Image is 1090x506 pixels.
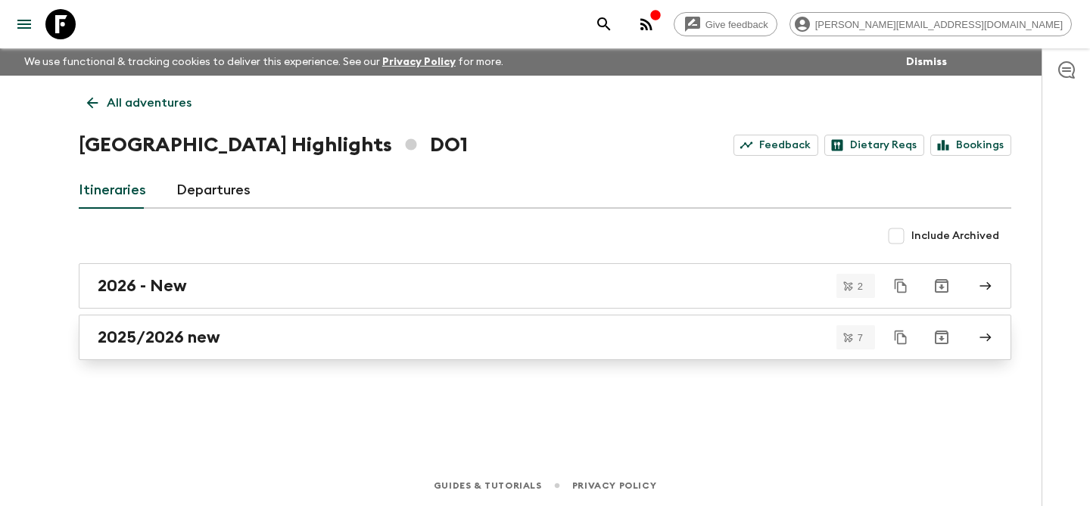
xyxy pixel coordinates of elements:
h2: 2025/2026 new [98,328,220,347]
button: Duplicate [887,324,914,351]
h2: 2026 - New [98,276,187,296]
a: Bookings [930,135,1011,156]
h1: [GEOGRAPHIC_DATA] Highlights DO1 [79,130,468,160]
button: Archive [926,271,957,301]
a: Feedback [733,135,818,156]
span: 7 [849,333,872,343]
a: Itineraries [79,172,146,209]
span: Include Archived [911,228,999,244]
a: 2025/2026 new [79,315,1011,360]
p: We use functional & tracking cookies to deliver this experience. See our for more. [18,48,509,76]
button: search adventures [589,9,619,39]
a: Privacy Policy [572,477,656,494]
a: Guides & Tutorials [434,477,542,494]
a: All adventures [79,88,200,118]
span: Give feedback [697,19,777,30]
p: All adventures [107,94,192,112]
a: Give feedback [674,12,777,36]
div: [PERSON_NAME][EMAIL_ADDRESS][DOMAIN_NAME] [789,12,1072,36]
a: Privacy Policy [382,57,456,67]
a: Dietary Reqs [824,135,924,156]
button: menu [9,9,39,39]
button: Duplicate [887,272,914,300]
button: Archive [926,322,957,352]
button: Dismiss [902,51,951,73]
a: 2026 - New [79,263,1011,309]
a: Departures [176,172,251,209]
span: [PERSON_NAME][EMAIL_ADDRESS][DOMAIN_NAME] [807,19,1071,30]
span: 2 [849,281,872,291]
